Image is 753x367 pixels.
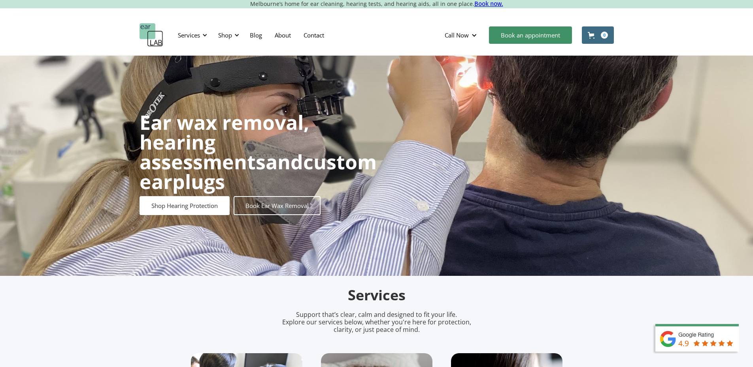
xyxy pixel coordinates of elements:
div: 0 [601,32,608,39]
a: Contact [297,24,330,47]
a: Book Ear Wax Removal [234,196,321,215]
p: Support that’s clear, calm and designed to fit your life. Explore our services below, whether you... [272,311,481,334]
div: Services [173,23,209,47]
h1: and [140,112,377,191]
h2: Services [191,286,562,305]
strong: Ear wax removal, hearing assessments [140,109,309,175]
a: Open cart [582,26,614,44]
div: Call Now [445,31,469,39]
a: Shop Hearing Protection [140,196,230,215]
strong: custom earplugs [140,148,377,195]
a: Blog [243,24,268,47]
a: Book an appointment [489,26,572,44]
a: home [140,23,163,47]
div: Services [178,31,200,39]
div: Call Now [438,23,485,47]
div: Shop [213,23,242,47]
a: About [268,24,297,47]
div: Shop [218,31,232,39]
